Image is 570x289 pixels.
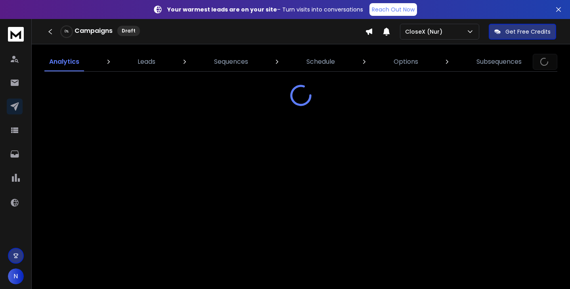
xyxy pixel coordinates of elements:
[214,57,248,67] p: Sequences
[133,52,160,71] a: Leads
[505,28,551,36] p: Get Free Credits
[65,29,69,34] p: 0 %
[389,52,423,71] a: Options
[302,52,340,71] a: Schedule
[167,6,277,13] strong: Your warmest leads are on your site
[306,57,335,67] p: Schedule
[75,26,113,36] h1: Campaigns
[8,27,24,42] img: logo
[117,26,140,36] div: Draft
[476,57,522,67] p: Subsequences
[489,24,556,40] button: Get Free Credits
[44,52,84,71] a: Analytics
[8,268,24,284] button: N
[372,6,415,13] p: Reach Out Now
[369,3,417,16] a: Reach Out Now
[394,57,418,67] p: Options
[209,52,253,71] a: Sequences
[472,52,526,71] a: Subsequences
[405,28,446,36] p: CloseX (Nur)
[167,6,363,13] p: – Turn visits into conversations
[49,57,79,67] p: Analytics
[138,57,155,67] p: Leads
